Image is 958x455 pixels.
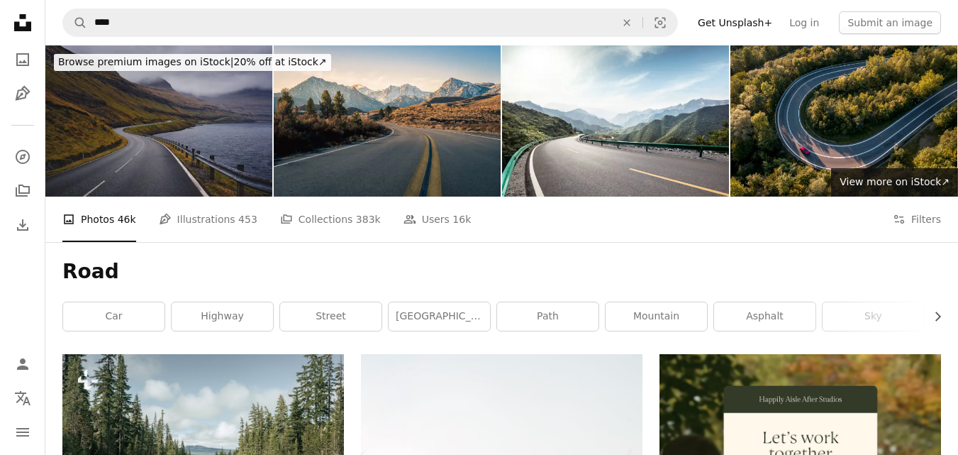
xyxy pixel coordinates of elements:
[9,384,37,412] button: Language
[689,11,781,34] a: Get Unsplash+
[62,259,941,285] h1: Road
[63,302,165,331] a: car
[45,45,340,80] a: Browse premium images on iStock|20% off at iStock↗
[280,302,381,331] a: street
[823,302,924,331] a: sky
[611,9,642,36] button: Clear
[62,442,344,454] a: an empty road surrounded by trees and mountains
[497,302,598,331] a: path
[9,177,37,205] a: Collections
[159,197,257,242] a: Illustrations 453
[730,45,957,197] img: Red car on a winding road
[9,418,37,446] button: Menu
[840,176,949,187] span: View more on iStock ↗
[62,9,678,37] form: Find visuals sitewide
[63,9,87,36] button: Search Unsplash
[714,302,815,331] a: asphalt
[452,212,471,227] span: 16k
[643,9,677,36] button: Visual search
[606,302,707,331] a: mountain
[925,302,941,331] button: scroll list to the right
[389,302,490,331] a: [GEOGRAPHIC_DATA]
[502,45,729,197] img: Mountains and roads
[9,350,37,378] a: Log in / Sign up
[9,80,37,108] a: Illustrations
[9,143,37,171] a: Explore
[274,45,501,197] img: Sunlit Mountain Road at Dawn
[831,168,958,197] a: View more on iStock↗
[58,56,233,67] span: Browse premium images on iStock |
[781,11,828,34] a: Log in
[9,211,37,239] a: Download History
[356,212,381,227] span: 383k
[403,197,472,242] a: Users 16k
[172,302,273,331] a: highway
[238,212,257,227] span: 453
[45,45,272,197] img: Coastal road at Faroe Islands.
[893,197,941,242] button: Filters
[839,11,941,34] button: Submit an image
[280,197,381,242] a: Collections 383k
[9,45,37,74] a: Photos
[54,54,331,71] div: 20% off at iStock ↗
